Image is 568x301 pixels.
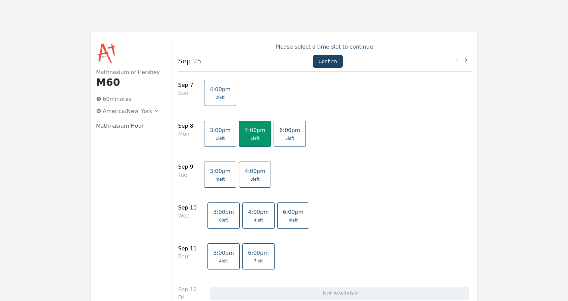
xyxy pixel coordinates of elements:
span: 3 left [285,136,294,141]
span: 1 left [216,136,225,141]
span: 4:00pm [210,86,231,93]
span: 6:00pm [279,127,300,133]
span: 4:00pm [248,209,269,215]
div: Sep 10 [178,204,197,212]
span: 3:00pm [213,250,234,256]
div: Sep 8 [178,122,193,130]
p: Mathnasium Hour [96,122,162,130]
span: 4:00pm [245,127,266,133]
button: America/New_York [93,106,162,117]
h1: M60 [96,76,162,88]
p: 60 minutes [93,94,162,105]
span: 25 [191,57,201,65]
div: Wed [178,212,197,220]
span: 7 left [254,258,263,264]
span: 6:00pm [283,209,304,215]
div: Sep 11 [178,245,197,253]
div: Tue [178,171,193,179]
strong: Sep [178,57,191,65]
p: Please select a time slot to continue. [178,43,472,51]
span: 3:00pm [210,168,231,174]
div: Mon [178,130,193,138]
span: 6:00pm [248,250,269,256]
div: Sun [178,89,193,97]
span: 4 left [216,177,225,182]
span: 4:00pm [245,168,266,174]
span: 6 left [219,218,228,223]
div: Sep 12 [178,286,197,294]
span: 2 left [216,95,225,100]
h2: Mathnasium of Hershey [96,68,162,76]
span: 6 left [250,136,259,141]
div: Sep 9 [178,163,193,171]
img: Mathnasium of Hershey [96,43,117,64]
span: 3:00pm [213,209,234,215]
span: 4 left [254,218,263,223]
span: 4 left [289,218,298,223]
div: Thu [178,253,197,261]
span: 3 left [250,177,259,182]
span: 3:00pm [210,127,231,133]
div: Not available. [210,287,469,300]
button: Confirm [313,55,343,68]
span: 4 left [219,258,228,264]
div: Sep 7 [178,81,193,89]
